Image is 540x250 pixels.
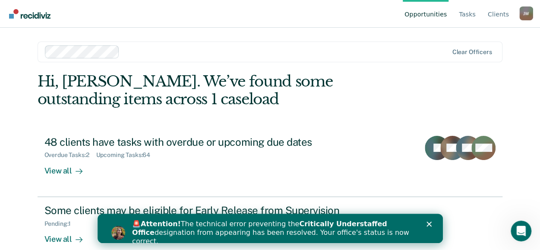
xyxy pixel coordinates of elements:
div: Pending : 1 [44,220,78,228]
img: Recidiviz [9,9,51,19]
div: Clear officers [452,48,492,56]
div: 🚨 The technical error preventing the designation from appearing has been resolved. Your office's ... [35,6,318,32]
div: Close [329,8,338,13]
div: Upcoming Tasks : 64 [96,151,157,159]
a: 48 clients have tasks with overdue or upcoming due datesOverdue Tasks:2Upcoming Tasks:64View all [38,129,503,197]
div: View all [44,227,93,244]
div: Hi, [PERSON_NAME]. We’ve found some outstanding items across 1 caseload [38,73,410,108]
b: Attention! [43,6,83,14]
div: View all [44,159,93,176]
div: Some clients may be eligible for Early Release from Supervision [44,204,347,217]
b: Critically Understaffed Office [35,6,290,23]
iframe: Intercom live chat banner [98,214,443,243]
div: J W [519,6,533,20]
div: Overdue Tasks : 2 [44,151,96,159]
button: Profile dropdown button [519,6,533,20]
div: 48 clients have tasks with overdue or upcoming due dates [44,136,347,148]
iframe: Intercom live chat [511,221,531,241]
